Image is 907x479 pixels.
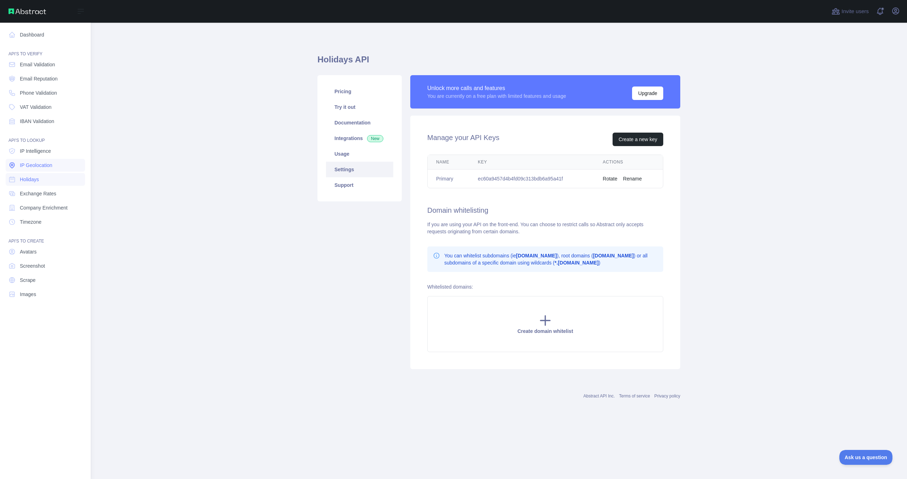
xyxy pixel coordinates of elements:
[6,58,85,71] a: Email Validation
[6,28,85,41] a: Dashboard
[20,61,55,68] span: Email Validation
[326,130,393,146] a: Integrations New
[9,9,46,14] img: Abstract API
[326,146,393,162] a: Usage
[20,248,36,255] span: Avatars
[20,291,36,298] span: Images
[469,155,594,169] th: Key
[326,99,393,115] a: Try it out
[20,262,45,269] span: Screenshot
[20,190,56,197] span: Exchange Rates
[444,252,658,266] p: You can whitelist subdomains (ie ), root domains ( ) or all subdomains of a specific domain using...
[317,54,680,71] h1: Holidays API
[516,253,557,258] b: [DOMAIN_NAME]
[427,133,499,146] h2: Manage your API Keys
[839,450,893,465] iframe: Toggle Customer Support
[427,205,663,215] h2: Domain whitelisting
[6,43,85,57] div: API'S TO VERIFY
[632,87,663,100] button: Upgrade
[6,216,85,228] a: Timezone
[6,288,85,301] a: Images
[20,89,57,96] span: Phone Validation
[6,129,85,143] div: API'S TO LOOKUP
[830,6,870,17] button: Invite users
[594,155,663,169] th: Actions
[6,201,85,214] a: Company Enrichment
[554,260,598,266] b: *.[DOMAIN_NAME]
[20,118,54,125] span: IBAN Validation
[428,155,469,169] th: Name
[367,135,383,142] span: New
[6,274,85,286] a: Scrape
[6,187,85,200] a: Exchange Rates
[428,169,469,188] td: Primary
[6,72,85,85] a: Email Reputation
[6,115,85,128] a: IBAN Validation
[326,84,393,99] a: Pricing
[427,284,473,290] label: Whitelisted domains:
[6,87,85,99] a: Phone Validation
[6,173,85,186] a: Holidays
[584,394,615,399] a: Abstract API Inc.
[623,175,642,182] button: Rename
[20,277,35,284] span: Scrape
[619,394,650,399] a: Terms of service
[6,145,85,157] a: IP Intelligence
[469,169,594,188] td: ec60a9457d4b4fd09c313bdb6a95a41f
[20,204,68,211] span: Company Enrichment
[326,162,393,177] a: Settings
[326,177,393,193] a: Support
[593,253,634,258] b: [DOMAIN_NAME]
[427,84,566,93] div: Unlock more calls and features
[20,176,39,183] span: Holidays
[603,175,617,182] button: Rotate
[20,104,51,111] span: VAT Validation
[20,162,52,169] span: IP Geolocation
[654,394,680,399] a: Privacy policy
[6,159,85,172] a: IP Geolocation
[613,133,663,146] button: Create a new key
[6,230,85,244] div: API'S TO CREATE
[841,7,869,16] span: Invite users
[6,245,85,258] a: Avatars
[6,101,85,113] a: VAT Validation
[427,93,566,100] div: You are currently on a free plan with limited features and usage
[6,260,85,272] a: Screenshot
[427,221,663,235] div: If you are using your API on the front-end. You can choose to restrict calls so Abstract only acc...
[20,218,41,225] span: Timezone
[517,328,573,334] span: Create domain whitelist
[20,75,58,82] span: Email Reputation
[326,115,393,130] a: Documentation
[20,147,51,155] span: IP Intelligence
